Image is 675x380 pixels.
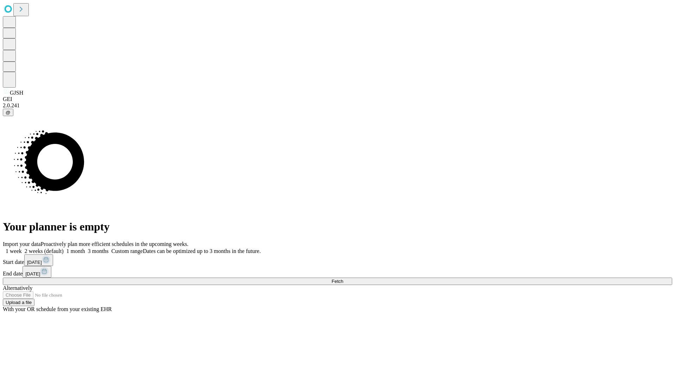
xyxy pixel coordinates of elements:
span: 1 month [66,248,85,254]
span: Custom range [111,248,143,254]
button: Fetch [3,278,672,285]
span: Dates can be optimized up to 3 months in the future. [143,248,261,254]
div: Start date [3,254,672,266]
span: Alternatively [3,285,32,291]
span: 1 week [6,248,22,254]
span: 2 weeks (default) [25,248,64,254]
span: Import your data [3,241,41,247]
div: GEI [3,96,672,102]
span: Fetch [332,279,343,284]
button: [DATE] [22,266,51,278]
span: GJSH [10,90,23,96]
div: 2.0.241 [3,102,672,109]
button: Upload a file [3,299,34,306]
span: 3 months [88,248,109,254]
div: End date [3,266,672,278]
button: [DATE] [24,254,53,266]
span: @ [6,110,11,115]
span: With your OR schedule from your existing EHR [3,306,112,312]
span: [DATE] [25,271,40,277]
button: @ [3,109,13,116]
h1: Your planner is empty [3,220,672,233]
span: [DATE] [27,260,42,265]
span: Proactively plan more efficient schedules in the upcoming weeks. [41,241,188,247]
